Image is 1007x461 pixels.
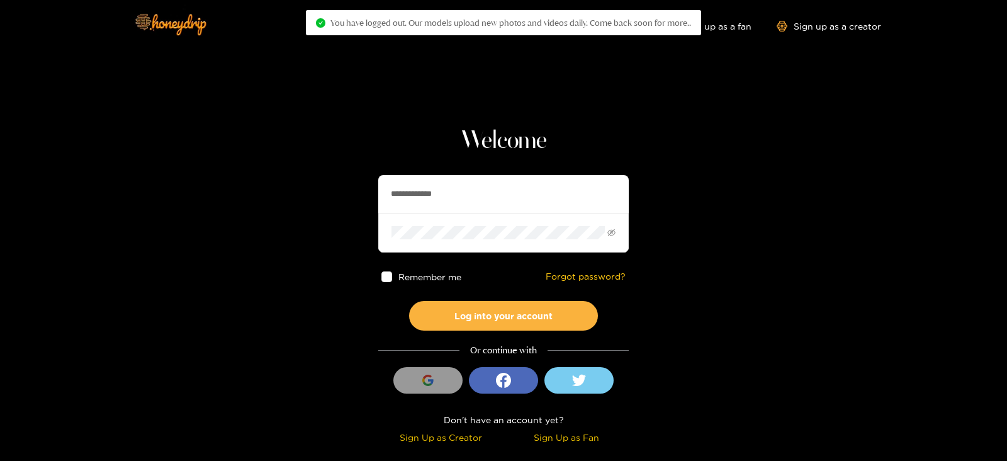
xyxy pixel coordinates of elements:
div: Don't have an account yet? [378,413,629,427]
span: check-circle [316,18,325,28]
span: Remember me [398,272,461,282]
h1: Welcome [378,126,629,156]
a: Sign up as a creator [777,21,881,31]
span: eye-invisible [607,229,616,237]
button: Log into your account [409,301,598,331]
span: You have logged out. Our models upload new photos and videos daily. Come back soon for more.. [330,18,691,28]
div: Or continue with [378,343,629,358]
a: Forgot password? [546,271,626,282]
div: Sign Up as Fan [507,430,626,445]
a: Sign up as a fan [665,21,751,31]
div: Sign Up as Creator [381,430,500,445]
